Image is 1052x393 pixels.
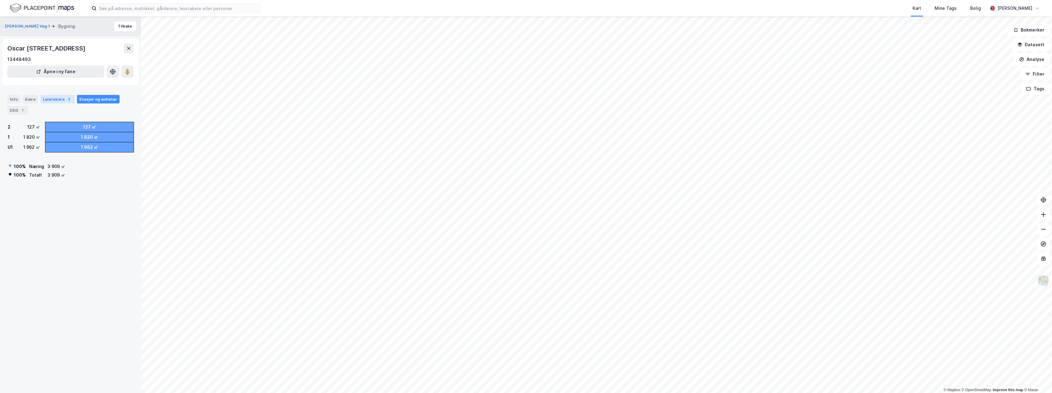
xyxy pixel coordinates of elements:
a: Improve this map [993,388,1023,392]
div: ESG [7,106,28,114]
div: Bolig [970,5,981,12]
div: 127 ㎡ [83,123,96,131]
div: Mine Tags [935,5,957,12]
div: 100 % [14,171,26,179]
div: Kart [913,5,921,12]
div: 1 [19,107,25,113]
div: Oscar [STREET_ADDRESS] [7,43,87,53]
img: logo.f888ab2527a4732fd821a326f86c7f29.svg [10,3,74,13]
img: Z [1038,275,1049,286]
div: U1 [8,144,13,151]
div: 2 [66,96,72,102]
div: Kontrollprogram for chat [1021,364,1052,393]
div: Eiere [23,95,38,103]
button: Bokmerker [1008,24,1050,36]
div: 127 ㎡ [27,123,40,131]
div: 1 820 ㎡ [81,133,98,141]
button: Datasett [1012,39,1050,51]
button: Tilbake [114,21,136,31]
div: Bygning [58,23,75,30]
div: 1 820 ㎡ [23,133,40,141]
div: Næring [29,163,44,170]
a: OpenStreetMap [962,388,991,392]
input: Søk på adresse, matrikkel, gårdeiere, leietakere eller personer [97,4,260,13]
div: Info [7,95,20,103]
div: Etasjer og enheter [79,96,117,102]
button: Åpne i ny fane [7,65,104,78]
button: Filter [1020,68,1050,80]
div: [PERSON_NAME] [997,5,1032,12]
div: 1 962 ㎡ [81,144,98,151]
button: [PERSON_NAME] Veg 1 [5,23,51,29]
div: 1 [8,133,10,141]
div: 3 909 ㎡ [48,171,65,179]
div: Leietakere [40,95,74,103]
div: 2 [8,123,10,131]
div: Totalt [29,171,44,179]
button: Analyse [1014,53,1050,65]
div: 13448493 [7,56,31,63]
iframe: Chat Widget [1021,364,1052,393]
div: 1 962 ㎡ [23,144,40,151]
div: 100 % [14,163,26,170]
button: Tags [1021,83,1050,95]
div: 3 909 ㎡ [48,163,65,170]
a: Mapbox [943,388,960,392]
